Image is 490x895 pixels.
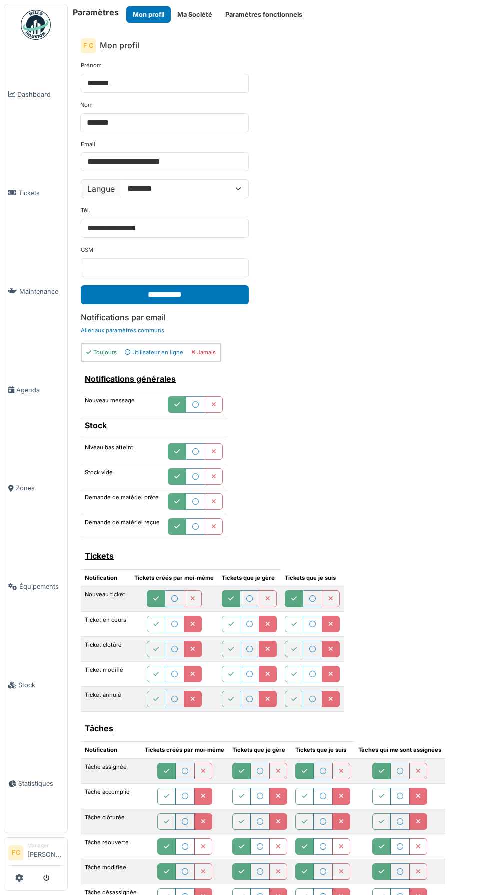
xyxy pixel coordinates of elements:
span: Équipements [19,582,63,591]
th: Tâches qui me sont assignées [354,742,445,759]
label: Prénom [81,61,102,70]
label: Nom [80,101,93,109]
li: FC [8,845,23,860]
a: Équipements [4,538,67,636]
td: Nouveau ticket [81,586,130,611]
td: Ticket modifié [81,661,130,686]
span: Stock [18,680,63,690]
div: Manager [27,842,63,849]
button: Ma Société [171,6,219,23]
button: Mon profil [126,6,171,23]
a: Statistiques [4,734,67,833]
div: Jamais [191,348,216,357]
h6: Stock [85,421,223,430]
label: Nouveau message [85,396,135,405]
h6: Paramètres [73,8,119,17]
img: Badge_color-CXgf-gQk.svg [21,10,51,40]
a: Agenda [4,341,67,439]
td: Ticket clotûré [81,636,130,661]
span: Maintenance [19,287,63,296]
span: Statistiques [18,779,63,788]
td: Tâche réouverte [81,834,141,859]
th: Tickets que je suis [291,742,354,759]
td: Tâche accomplie [81,784,141,809]
td: Tâche clôturée [81,809,141,834]
label: Niveau bas atteint [85,443,133,452]
th: Tickets créés par moi-même [141,742,228,759]
td: Ticket annulé [81,687,130,712]
th: Tickets créés par moi-même [130,569,218,586]
a: Dashboard [4,45,67,144]
div: Toujours [86,348,117,357]
a: Stock [4,636,67,734]
label: Demande de matériel reçue [85,518,160,527]
td: Tâche modifiée [81,859,141,884]
span: Agenda [16,385,63,395]
label: Email [81,140,95,149]
label: Langue [81,179,121,198]
span: Tickets [18,188,63,198]
h6: Tickets [85,551,277,561]
th: Notification [81,742,141,759]
li: [PERSON_NAME] [27,842,63,863]
label: Demande de matériel prête [85,493,159,502]
h6: Tâches [85,724,350,733]
td: Ticket en cours [81,611,130,636]
th: Tickets que je gère [228,742,291,759]
div: Utilisateur en ligne [125,348,183,357]
button: Paramètres fonctionnels [219,6,309,23]
th: Notification [81,569,130,586]
td: Tâche assignée [81,759,141,784]
a: Tickets [4,144,67,242]
span: Dashboard [17,90,63,99]
h6: Mon profil [100,41,139,50]
h6: Notifications générales [85,374,223,384]
span: Zones [16,483,63,493]
a: FC Manager[PERSON_NAME] [8,842,63,866]
a: Aller aux paramètres communs [81,327,164,334]
div: F C [81,38,96,53]
label: GSM [81,246,93,254]
a: Maintenance [4,242,67,341]
th: Tickets que je suis [281,569,344,586]
th: Tickets que je gère [218,569,281,586]
label: Tél. [81,206,90,215]
h6: Notifications par email [81,313,477,322]
a: Zones [4,439,67,538]
label: Stock vide [85,468,113,477]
